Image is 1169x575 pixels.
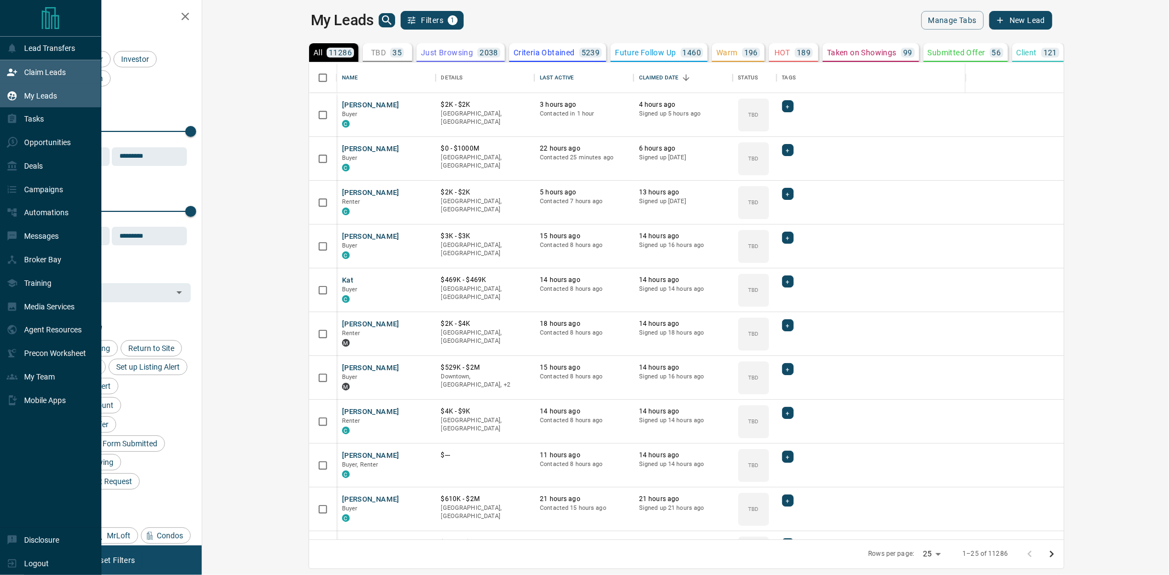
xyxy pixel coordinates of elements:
div: + [782,319,794,331]
p: TBD [748,330,759,338]
p: Rows per page: [868,549,914,559]
p: 11286 [329,49,352,56]
p: 21 hours ago [540,538,628,548]
p: 13 hours ago [639,188,727,197]
button: Go to next page [1041,543,1063,565]
p: Signed up [DATE] [639,153,727,162]
p: TBD [748,198,759,206]
p: Contacted 25 minutes ago [540,153,628,162]
div: + [782,407,794,419]
p: Signed up 5 hours ago [639,110,727,118]
button: [PERSON_NAME] [342,538,400,549]
p: [GEOGRAPHIC_DATA], [GEOGRAPHIC_DATA] [441,110,529,127]
p: HOT [774,49,790,56]
button: Kat [342,275,353,286]
button: [PERSON_NAME] [342,232,400,242]
p: $610K - $2M [441,495,529,504]
p: [GEOGRAPHIC_DATA], [GEOGRAPHIC_DATA] [441,285,529,302]
button: [PERSON_NAME] [342,100,400,111]
button: New Lead [989,11,1052,30]
div: condos.ca [342,164,350,171]
p: Signed up 18 hours ago [639,329,727,337]
div: Name [337,62,436,93]
button: Open [172,285,187,300]
div: Set up Listing Alert [109,359,187,375]
p: Contacted 8 hours ago [540,372,628,381]
p: 14 hours ago [639,319,727,329]
span: Return to Site [124,344,178,353]
div: + [782,188,794,200]
p: [GEOGRAPHIC_DATA], [GEOGRAPHIC_DATA] [441,153,529,170]
p: $4K - $9K [441,407,529,416]
p: Client [1017,49,1037,56]
div: mrloft.ca [342,383,350,390]
div: Name [342,62,358,93]
p: 15 hours ago [540,363,628,372]
div: condos.ca [342,427,350,434]
span: + [786,495,790,506]
span: Renter [342,417,361,424]
span: Renter [342,198,361,205]
div: + [782,451,794,463]
p: TBD [748,286,759,294]
div: Return to Site [121,340,182,357]
span: Buyer, Renter [342,461,379,468]
p: 99 [903,49,913,56]
button: [PERSON_NAME] [342,495,400,505]
p: TBD [748,505,759,513]
div: Tags [782,62,796,93]
p: Future Follow Up [615,49,676,56]
div: + [782,100,794,112]
span: + [786,364,790,375]
p: Taken on Showings [827,49,897,56]
p: TBD [371,49,386,56]
div: condos.ca [342,514,350,522]
p: Signed up [DATE] [639,197,727,206]
div: Investor [113,51,157,67]
div: + [782,275,794,287]
div: MrLoft [91,527,138,544]
span: Set up Listing Alert [112,363,184,371]
div: Status [733,62,777,93]
button: Filters1 [401,11,464,30]
p: 22 hours ago [540,144,628,153]
div: mrloft.ca [342,339,350,347]
p: Signed up 14 hours ago [639,460,727,469]
p: TBD [748,111,759,119]
p: Contacted 7 hours ago [540,197,628,206]
button: Reset Filters [83,551,142,570]
p: Criteria Obtained [514,49,575,56]
p: Contacted 8 hours ago [540,285,628,294]
div: Details [436,62,535,93]
span: Buyer [342,373,358,381]
div: Condos [141,527,191,544]
span: Buyer [342,154,358,162]
span: Buyer [342,242,358,249]
p: [GEOGRAPHIC_DATA], [GEOGRAPHIC_DATA] [441,329,529,346]
p: 14 hours ago [639,232,727,241]
p: 3 hours ago [540,100,628,110]
span: + [786,276,790,287]
span: Renter [342,330,361,337]
p: 14 hours ago [639,275,727,285]
div: condos.ca [342,120,350,128]
span: 1 [449,16,457,24]
p: $2K - $4K [441,319,529,329]
div: Last Active [534,62,634,93]
p: 14 hours ago [639,451,727,460]
button: [PERSON_NAME] [342,319,400,330]
span: + [786,539,790,550]
p: $2K - $2K [441,100,529,110]
p: 21 hours ago [639,495,727,504]
p: $--- [441,451,529,460]
button: Sort [678,70,694,85]
p: TBD [748,154,759,163]
p: Contacted in 1 hour [540,110,628,118]
div: + [782,538,794,550]
p: 14 hours ago [639,363,727,372]
p: Contacted 8 hours ago [540,241,628,250]
div: Status [738,62,759,93]
p: $0 - $1000M [441,144,529,153]
h1: My Leads [311,12,374,29]
span: MrLoft [103,531,134,540]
